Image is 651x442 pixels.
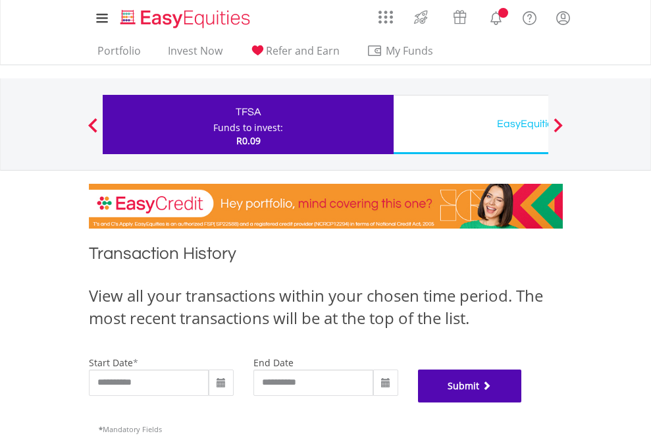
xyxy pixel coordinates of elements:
[253,356,294,369] label: end date
[89,285,563,330] div: View all your transactions within your chosen time period. The most recent transactions will be a...
[546,3,580,32] a: My Profile
[111,103,386,121] div: TFSA
[115,3,255,30] a: Home page
[367,42,453,59] span: My Funds
[479,3,513,30] a: Notifications
[163,44,228,65] a: Invest Now
[80,124,106,138] button: Previous
[378,10,393,24] img: grid-menu-icon.svg
[449,7,471,28] img: vouchers-v2.svg
[89,242,563,271] h1: Transaction History
[266,43,340,58] span: Refer and Earn
[545,124,571,138] button: Next
[99,424,162,434] span: Mandatory Fields
[513,3,546,30] a: FAQ's and Support
[370,3,402,24] a: AppsGrid
[89,356,133,369] label: start date
[244,44,345,65] a: Refer and Earn
[418,370,522,402] button: Submit
[236,134,261,147] span: R0.09
[440,3,479,28] a: Vouchers
[89,184,563,229] img: EasyCredit Promotion Banner
[410,7,432,28] img: thrive-v2.svg
[92,44,146,65] a: Portfolio
[118,8,255,30] img: EasyEquities_Logo.png
[213,121,283,134] div: Funds to invest:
